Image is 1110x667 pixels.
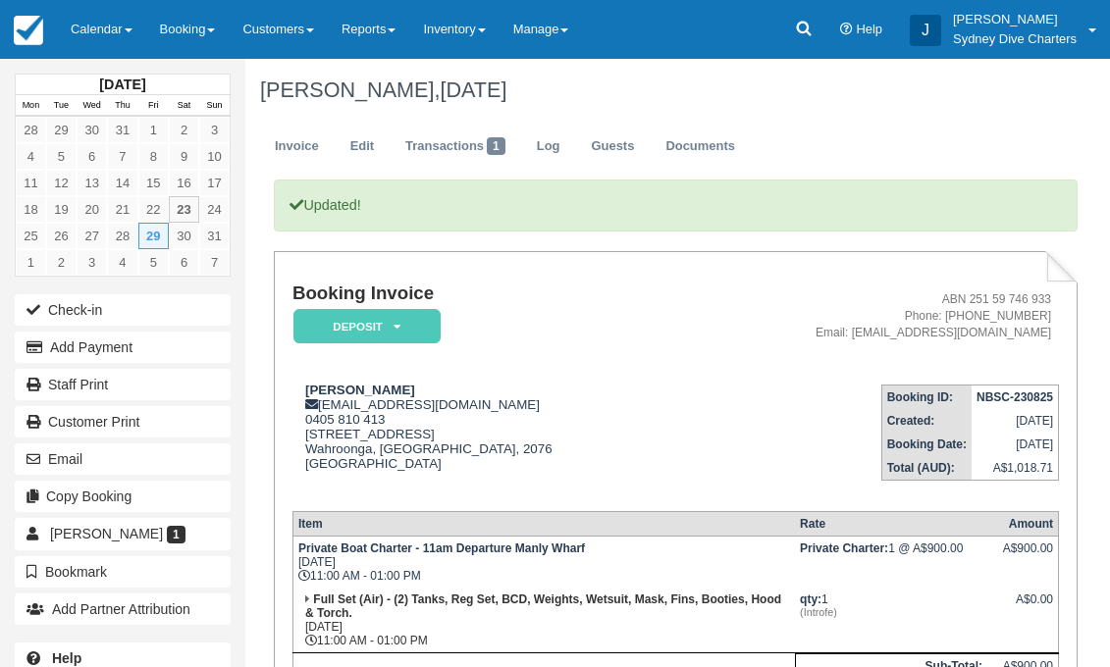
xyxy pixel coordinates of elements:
[169,249,199,276] a: 6
[292,283,682,304] h1: Booking Invoice
[15,369,231,400] a: Staff Print
[487,137,505,155] span: 1
[199,117,230,143] a: 3
[107,143,137,170] a: 7
[881,385,972,410] th: Booking ID:
[15,593,231,625] button: Add Partner Attribution
[522,128,575,166] a: Log
[16,196,46,223] a: 18
[107,249,137,276] a: 4
[107,196,137,223] a: 21
[972,456,1059,481] td: A$1,018.71
[953,29,1077,49] p: Sydney Dive Charters
[46,143,77,170] a: 5
[169,170,199,196] a: 16
[107,117,137,143] a: 31
[881,456,972,481] th: Total (AUD):
[800,592,821,606] strong: qty
[651,128,750,166] a: Documents
[800,606,982,618] em: (Introfe)
[881,433,972,456] th: Booking Date:
[50,526,163,541] span: [PERSON_NAME]
[77,143,107,170] a: 6
[795,536,987,588] td: 1 @ A$900.00
[910,15,941,46] div: J
[274,180,1077,231] p: Updated!
[107,95,137,117] th: Thu
[107,223,137,249] a: 28
[138,223,169,249] a: 29
[292,308,434,344] a: Deposit
[138,143,169,170] a: 8
[46,117,77,143] a: 29
[169,95,199,117] th: Sat
[292,536,795,588] td: [DATE] 11:00 AM - 01:00 PM
[16,170,46,196] a: 11
[46,249,77,276] a: 2
[46,170,77,196] a: 12
[46,95,77,117] th: Tue
[881,409,972,433] th: Created:
[107,170,137,196] a: 14
[15,406,231,437] a: Customer Print
[16,143,46,170] a: 4
[992,592,1053,622] div: A$0.00
[800,541,888,555] strong: Private Charter
[972,409,1059,433] td: [DATE]
[15,481,231,512] button: Copy Booking
[260,128,334,166] a: Invoice
[77,95,107,117] th: Wed
[16,249,46,276] a: 1
[169,143,199,170] a: 9
[305,383,415,397] strong: [PERSON_NAME]
[138,170,169,196] a: 15
[260,78,1063,102] h1: [PERSON_NAME],
[16,95,46,117] th: Mon
[298,541,585,555] strong: Private Boat Charter - 11am Departure Manly Wharf
[14,16,43,45] img: checkfront-main-nav-mini-logo.png
[576,128,649,166] a: Guests
[15,443,231,475] button: Email
[77,223,107,249] a: 27
[99,77,145,92] strong: [DATE]
[391,128,520,166] a: Transactions1
[169,196,199,223] a: 23
[305,592,781,620] strong: Full Set (Air) - (2) Tanks, Reg Set, BCD, Weights, Wetsuit, Mask, Fins, Booties, Hood & Torch.
[953,10,1077,29] p: [PERSON_NAME]
[169,223,199,249] a: 30
[138,117,169,143] a: 1
[169,117,199,143] a: 2
[15,518,231,549] a: [PERSON_NAME] 1
[138,95,169,117] th: Fri
[16,117,46,143] a: 28
[199,95,230,117] th: Sun
[15,556,231,588] button: Bookmark
[840,24,853,36] i: Help
[992,541,1053,571] div: A$900.00
[138,249,169,276] a: 5
[690,291,1051,341] address: ABN 251 59 746 933 Phone: [PHONE_NUMBER] Email: [EMAIL_ADDRESS][DOMAIN_NAME]
[987,511,1059,536] th: Amount
[795,511,987,536] th: Rate
[15,332,231,363] button: Add Payment
[15,294,231,326] button: Check-in
[77,249,107,276] a: 3
[440,77,506,102] span: [DATE]
[77,196,107,223] a: 20
[46,196,77,223] a: 19
[199,223,230,249] a: 31
[292,383,682,495] div: [EMAIL_ADDRESS][DOMAIN_NAME] 0405 810 413 [STREET_ADDRESS] Wahroonga, [GEOGRAPHIC_DATA], 2076 [GE...
[77,170,107,196] a: 13
[199,170,230,196] a: 17
[292,588,795,653] td: [DATE] 11:00 AM - 01:00 PM
[293,309,441,343] em: Deposit
[16,223,46,249] a: 25
[972,433,1059,456] td: [DATE]
[167,526,185,543] span: 1
[138,196,169,223] a: 22
[199,196,230,223] a: 24
[199,249,230,276] a: 7
[795,588,987,653] td: 1
[46,223,77,249] a: 26
[52,650,81,666] b: Help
